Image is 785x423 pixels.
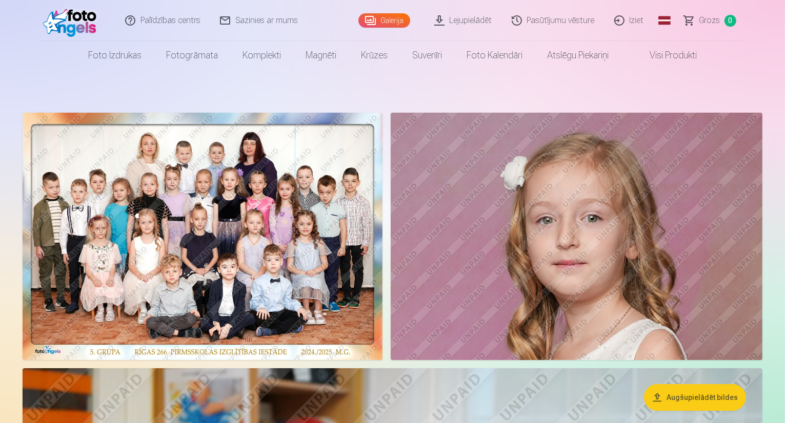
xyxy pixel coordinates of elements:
[621,41,709,70] a: Visi produkti
[230,41,293,70] a: Komplekti
[644,384,746,411] button: Augšupielādēt bildes
[293,41,349,70] a: Magnēti
[400,41,454,70] a: Suvenīri
[43,4,102,37] img: /fa1
[358,13,410,28] a: Galerija
[349,41,400,70] a: Krūzes
[724,15,736,27] span: 0
[76,41,154,70] a: Foto izdrukas
[699,14,720,27] span: Grozs
[454,41,535,70] a: Foto kalendāri
[535,41,621,70] a: Atslēgu piekariņi
[154,41,230,70] a: Fotogrāmata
